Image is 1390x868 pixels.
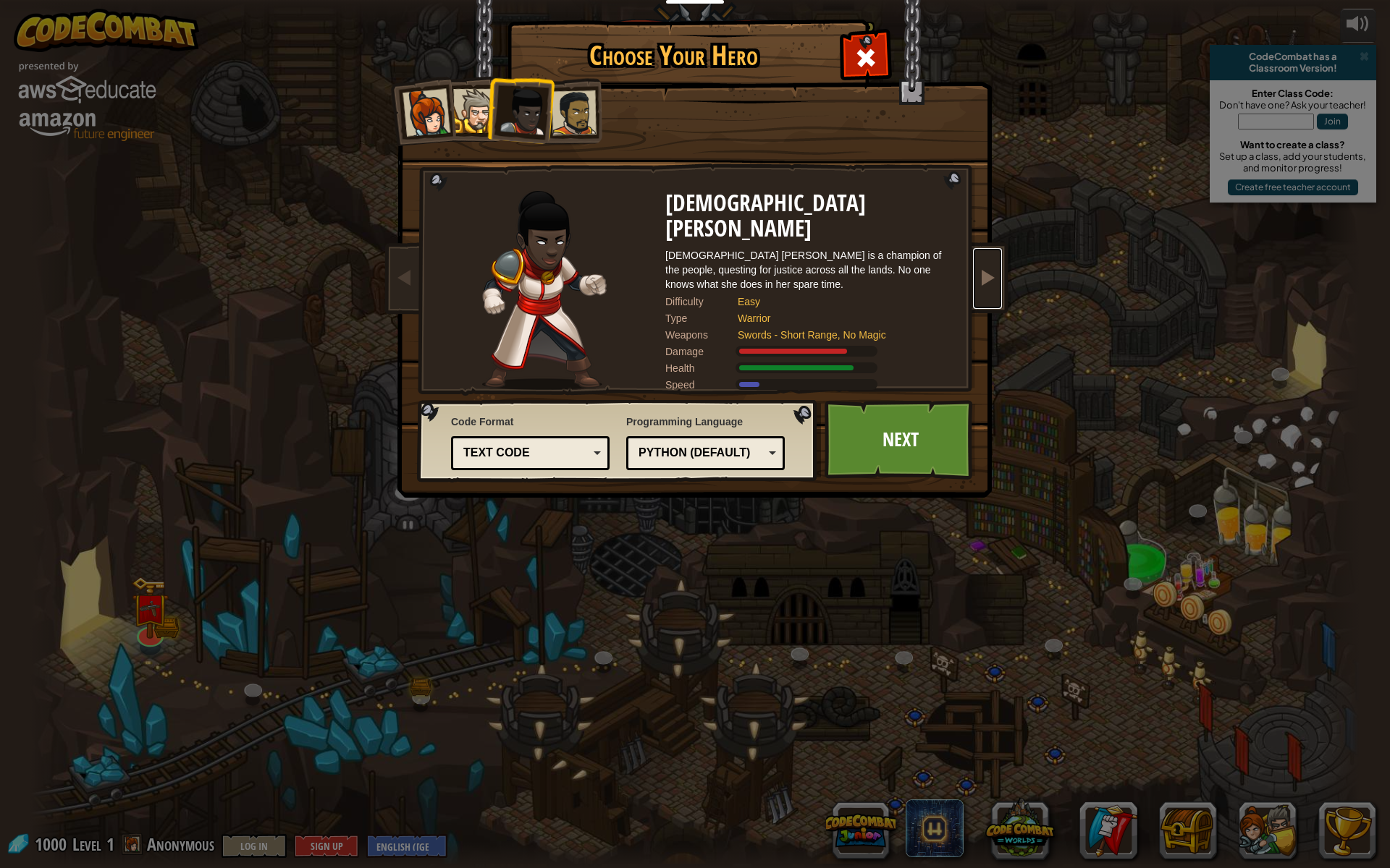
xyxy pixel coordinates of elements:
[626,414,785,429] span: Programming Language
[438,76,503,142] li: Sir Tharin Thunderfist
[665,361,955,375] div: Gains 140% of listed Warrior armor health.
[417,400,821,482] img: language-selector-background.png
[665,344,738,359] div: Damage
[665,311,738,325] div: Type
[665,328,738,342] div: Weapons
[665,378,738,392] div: Speed
[825,400,976,480] a: Next
[386,75,457,146] li: Captain Anya Weston
[484,73,555,144] li: Lady Ida Justheart
[451,414,610,429] span: Code Format
[665,344,955,359] div: Deals 120% of listed Warrior weapon damage.
[738,328,940,342] div: Swords - Short Range, No Magic
[510,41,836,71] h1: Choose Your Hero
[463,445,589,461] div: Text code
[482,191,607,390] img: champion-pose.png
[665,191,955,241] h2: [DEMOGRAPHIC_DATA] [PERSON_NAME]
[536,77,602,145] li: Alejandro the Duelist
[738,311,940,325] div: Warrior
[639,445,764,461] div: Python (Default)
[738,294,940,309] div: Easy
[665,248,955,292] div: [DEMOGRAPHIC_DATA] [PERSON_NAME] is a champion of the people, questing for justice across all the...
[665,294,738,309] div: Difficulty
[665,361,738,375] div: Health
[665,378,955,392] div: Moves at 6 meters per second.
